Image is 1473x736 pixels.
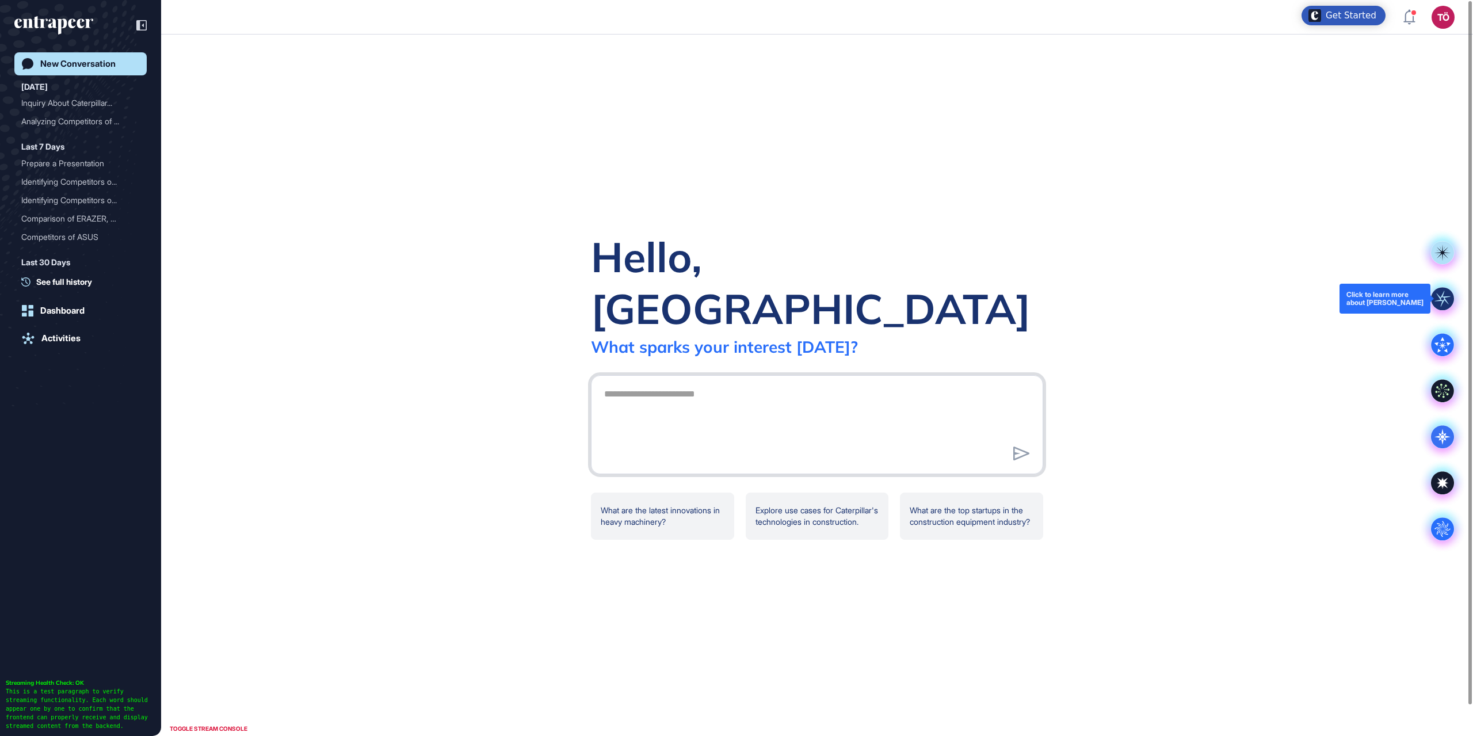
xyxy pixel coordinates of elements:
div: Inquiry About Caterpillar... [21,94,131,112]
div: What are the latest innovations in heavy machinery? [591,493,734,540]
div: Prepare a Presentation [21,154,131,173]
div: Comparison of ERAZER, ASUS, and Razer Gaming Brands [21,209,140,228]
a: New Conversation [14,52,147,75]
div: Last 30 Days [21,255,70,269]
div: Identifying Competitors of OpenAI [21,173,140,191]
div: Prepare a Presentation [21,154,140,173]
div: entrapeer-logo [14,16,93,35]
a: Activities [14,327,147,350]
a: See full history [21,276,147,288]
div: Dashboard [40,306,85,316]
div: Open Get Started checklist [1302,6,1386,25]
button: TÖ [1432,6,1455,29]
div: What are the top startups in the construction equipment industry? [900,493,1043,540]
div: Analyzing Competitors of Tesla [21,112,140,131]
div: Inquiry About Caterpillar Company in Database [21,94,140,112]
div: New Conversation [40,59,116,69]
div: Competitors of ASUS [21,228,131,246]
div: Explore use cases for Caterpillar's technologies in construction. [746,493,889,540]
div: Analyzing Competitors of ... [21,112,131,131]
img: launcher-image-alternative-text [1308,9,1321,22]
div: [DATE] [21,80,48,94]
div: Identifying Competitors o... [21,173,131,191]
div: Identifying Competitors of Asus and Razer [21,191,140,209]
div: Activities [41,333,81,344]
div: Last 7 Days [21,140,64,154]
div: Identifying Competitors o... [21,191,131,209]
div: Click to learn more about [PERSON_NAME] [1346,291,1424,307]
div: Get Started [1326,10,1376,21]
div: Competitors of ASUS [21,228,140,246]
div: TOGGLE STREAM CONSOLE [167,722,250,736]
div: Hello, [GEOGRAPHIC_DATA] [591,231,1043,334]
a: Dashboard [14,299,147,322]
div: Comparison of ERAZER, ASU... [21,209,131,228]
div: What sparks your interest [DATE]? [591,337,858,357]
span: See full history [36,276,92,288]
